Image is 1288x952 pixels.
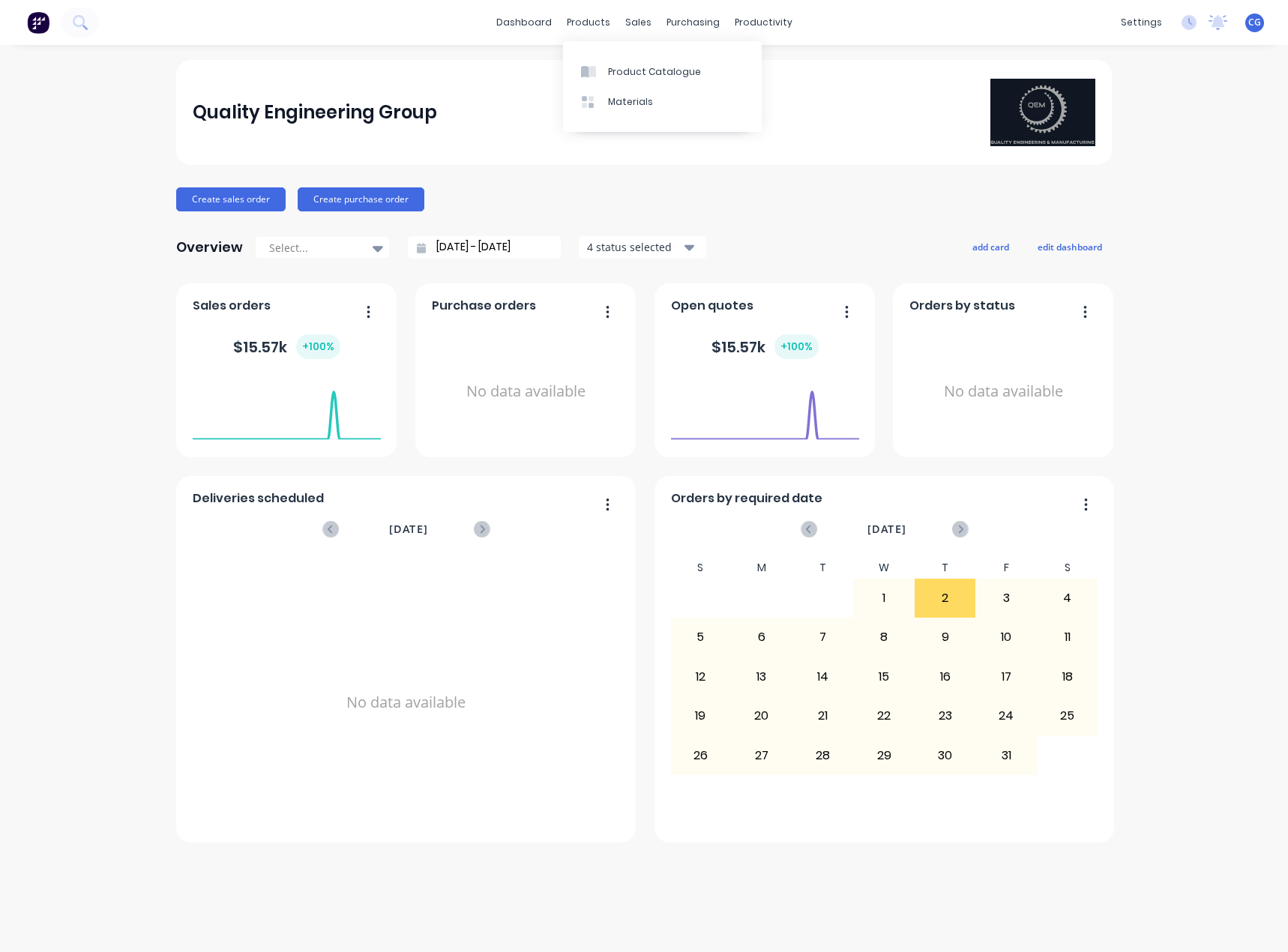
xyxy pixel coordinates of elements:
div: S [670,557,732,579]
div: 14 [793,658,853,696]
div: purchasing [659,11,727,34]
button: 4 status selected [579,236,706,259]
div: F [975,557,1037,579]
div: W [853,557,915,579]
div: M [731,557,792,579]
div: No data available [909,321,1098,463]
div: 3 [976,579,1036,617]
div: productivity [727,11,800,34]
div: 4 [1038,579,1098,617]
span: Sales orders [193,297,271,315]
div: $ 15.57k [711,334,819,359]
div: 20 [732,697,792,735]
div: 1 [854,579,914,617]
div: Product Catalogue [608,65,701,79]
div: 9 [915,618,975,656]
div: 7 [793,618,853,656]
div: 4 status selected [587,239,681,255]
div: Overview [176,232,243,262]
div: 17 [976,658,1036,696]
div: 10 [976,618,1036,656]
a: Materials [563,87,762,117]
div: 6 [732,618,792,656]
div: 2 [915,579,975,617]
div: 15 [854,658,914,696]
div: T [792,557,854,579]
img: Quality Engineering Group [990,79,1095,145]
div: 28 [793,736,853,774]
div: 25 [1038,697,1098,735]
div: 13 [732,658,792,696]
div: settings [1113,11,1170,34]
div: 8 [854,618,914,656]
div: Quality Engineering Group [193,97,437,127]
div: Materials [608,95,653,109]
div: 19 [671,697,731,735]
a: dashboard [489,11,559,34]
span: Orders by required date [671,489,822,507]
div: T [915,557,976,579]
div: 21 [793,697,853,735]
div: sales [618,11,659,34]
button: Create purchase order [298,187,424,211]
span: Orders by status [909,297,1015,315]
div: 29 [854,736,914,774]
div: 5 [671,618,731,656]
span: [DATE] [389,521,428,537]
div: 18 [1038,658,1098,696]
div: 24 [976,697,1036,735]
div: No data available [193,557,620,848]
button: add card [963,237,1019,256]
div: 27 [732,736,792,774]
div: No data available [432,321,620,463]
div: products [559,11,618,34]
div: $ 15.57k [233,334,340,359]
div: 31 [976,736,1036,774]
span: CG [1248,16,1261,29]
div: + 100 % [774,334,819,359]
span: Purchase orders [432,297,536,315]
a: Product Catalogue [563,56,762,86]
div: S [1037,557,1098,579]
div: 12 [671,658,731,696]
span: Deliveries scheduled [193,489,324,507]
div: 23 [915,697,975,735]
div: 30 [915,736,975,774]
span: [DATE] [867,521,906,537]
div: 11 [1038,618,1098,656]
div: 26 [671,736,731,774]
div: 22 [854,697,914,735]
img: Factory [27,11,49,34]
button: Create sales order [176,187,286,211]
div: + 100 % [296,334,340,359]
span: Open quotes [671,297,753,315]
div: 16 [915,658,975,696]
button: edit dashboard [1028,237,1112,256]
